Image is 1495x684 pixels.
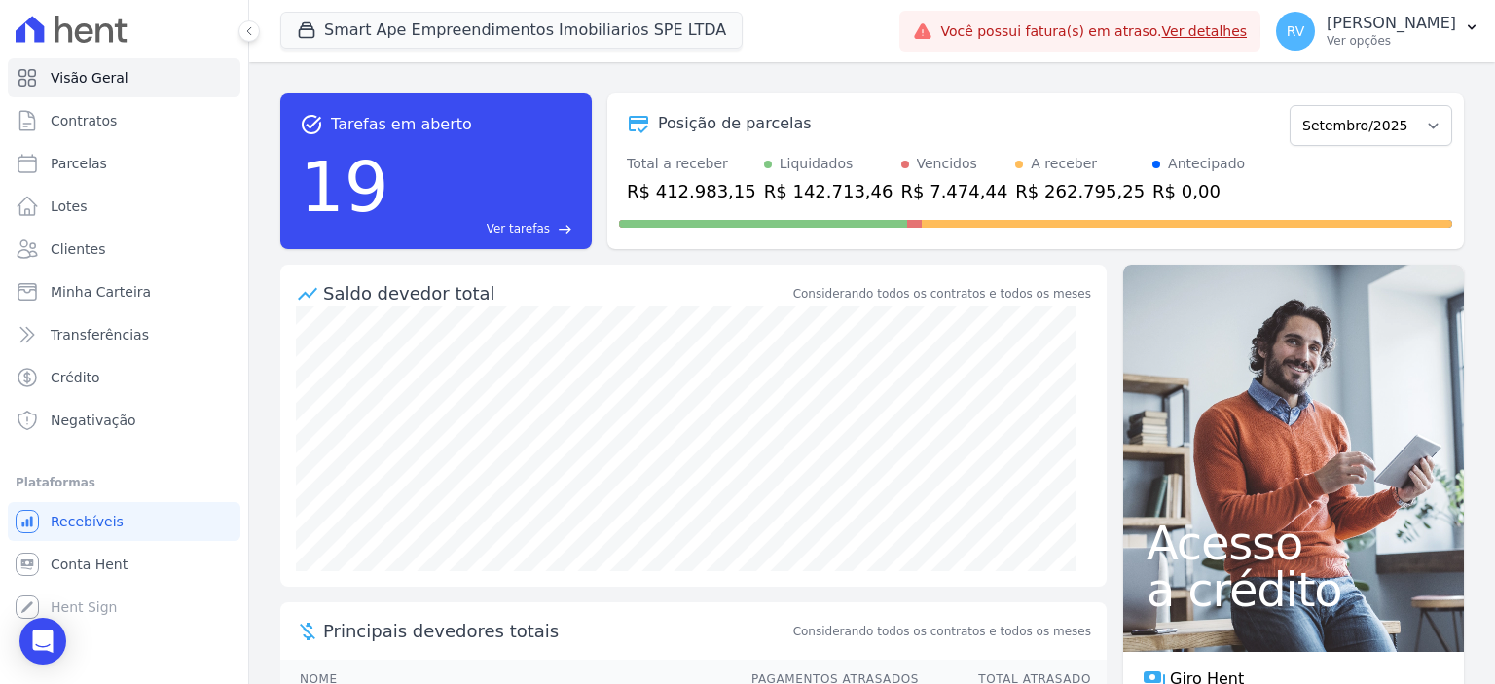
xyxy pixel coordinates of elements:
[397,220,572,237] a: Ver tarefas east
[51,282,151,302] span: Minha Carteira
[917,154,977,174] div: Vencidos
[51,111,117,130] span: Contratos
[1327,14,1456,33] p: [PERSON_NAME]
[8,358,240,397] a: Crédito
[780,154,854,174] div: Liquidados
[8,101,240,140] a: Contratos
[8,272,240,311] a: Minha Carteira
[51,325,149,344] span: Transferências
[1260,4,1495,58] button: RV [PERSON_NAME] Ver opções
[51,555,128,574] span: Conta Hent
[1327,33,1456,49] p: Ver opções
[1147,566,1440,613] span: a crédito
[793,623,1091,640] span: Considerando todos os contratos e todos os meses
[1031,154,1097,174] div: A receber
[8,144,240,183] a: Parcelas
[1152,178,1245,204] div: R$ 0,00
[8,502,240,541] a: Recebíveis
[51,411,136,430] span: Negativação
[764,178,893,204] div: R$ 142.713,46
[323,618,789,644] span: Principais devedores totais
[940,21,1247,42] span: Você possui fatura(s) em atraso.
[300,136,389,237] div: 19
[19,618,66,665] div: Open Intercom Messenger
[331,113,472,136] span: Tarefas em aberto
[51,368,100,387] span: Crédito
[627,154,756,174] div: Total a receber
[8,315,240,354] a: Transferências
[487,220,550,237] span: Ver tarefas
[1015,178,1145,204] div: R$ 262.795,25
[51,197,88,216] span: Lotes
[8,545,240,584] a: Conta Hent
[323,280,789,306] div: Saldo devedor total
[51,512,124,531] span: Recebíveis
[1162,23,1248,39] a: Ver detalhes
[51,154,107,173] span: Parcelas
[1287,24,1305,38] span: RV
[658,112,812,135] div: Posição de parcelas
[1147,520,1440,566] span: Acesso
[1168,154,1245,174] div: Antecipado
[51,68,128,88] span: Visão Geral
[8,401,240,440] a: Negativação
[8,230,240,269] a: Clientes
[300,113,323,136] span: task_alt
[280,12,743,49] button: Smart Ape Empreendimentos Imobiliarios SPE LTDA
[51,239,105,259] span: Clientes
[627,178,756,204] div: R$ 412.983,15
[558,222,572,236] span: east
[901,178,1008,204] div: R$ 7.474,44
[8,187,240,226] a: Lotes
[16,471,233,494] div: Plataformas
[8,58,240,97] a: Visão Geral
[793,285,1091,303] div: Considerando todos os contratos e todos os meses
